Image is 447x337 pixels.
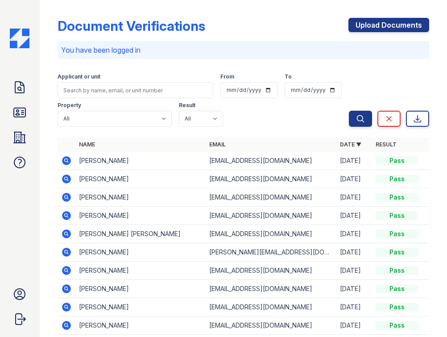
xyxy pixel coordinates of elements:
p: You have been logged in [61,45,426,55]
td: [PERSON_NAME] [75,298,206,316]
td: [PERSON_NAME] [75,316,206,335]
td: [PERSON_NAME] [75,280,206,298]
div: Pass [376,193,418,202]
td: [EMAIL_ADDRESS][DOMAIN_NAME] [206,298,336,316]
img: CE_Icon_Blue-c292c112584629df590d857e76928e9f676e5b41ef8f769ba2f05ee15b207248.png [10,29,29,48]
label: Property [58,102,81,109]
div: Pass [376,211,418,220]
label: To [285,73,292,80]
div: Pass [376,321,418,330]
label: Applicant or unit [58,73,100,80]
label: Result [179,102,195,109]
td: [PERSON_NAME] [75,170,206,188]
div: Pass [376,156,418,165]
div: Pass [376,175,418,183]
a: Result [376,141,397,148]
td: [EMAIL_ADDRESS][DOMAIN_NAME] [206,188,336,207]
td: [PERSON_NAME] [75,152,206,170]
td: [DATE] [336,225,372,243]
td: [DATE] [336,152,372,170]
td: [DATE] [336,188,372,207]
div: Pass [376,303,418,312]
td: [DATE] [336,316,372,335]
td: [EMAIL_ADDRESS][DOMAIN_NAME] [206,262,336,280]
a: Date ▼ [340,141,361,148]
td: [PERSON_NAME] [PERSON_NAME] [75,225,206,243]
div: Document Verifications [58,18,205,34]
td: [DATE] [336,280,372,298]
td: [DATE] [336,262,372,280]
td: [PERSON_NAME] [75,207,206,225]
a: Email [209,141,226,148]
td: [DATE] [336,298,372,316]
div: Pass [376,284,418,293]
td: [DATE] [336,243,372,262]
td: [PERSON_NAME] [75,243,206,262]
td: [PERSON_NAME][EMAIL_ADDRESS][DOMAIN_NAME] [206,243,336,262]
div: Pass [376,266,418,275]
td: [DATE] [336,207,372,225]
label: From [220,73,234,80]
td: [PERSON_NAME] [75,188,206,207]
td: [EMAIL_ADDRESS][DOMAIN_NAME] [206,280,336,298]
input: Search by name, email, or unit number [58,82,213,98]
div: Pass [376,229,418,238]
td: [EMAIL_ADDRESS][DOMAIN_NAME] [206,316,336,335]
td: [EMAIL_ADDRESS][DOMAIN_NAME] [206,152,336,170]
td: [EMAIL_ADDRESS][DOMAIN_NAME] [206,225,336,243]
td: [EMAIL_ADDRESS][DOMAIN_NAME] [206,170,336,188]
div: Pass [376,248,418,257]
td: [EMAIL_ADDRESS][DOMAIN_NAME] [206,207,336,225]
a: Name [79,141,95,148]
a: Upload Documents [348,18,429,32]
td: [DATE] [336,170,372,188]
td: [PERSON_NAME] [75,262,206,280]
